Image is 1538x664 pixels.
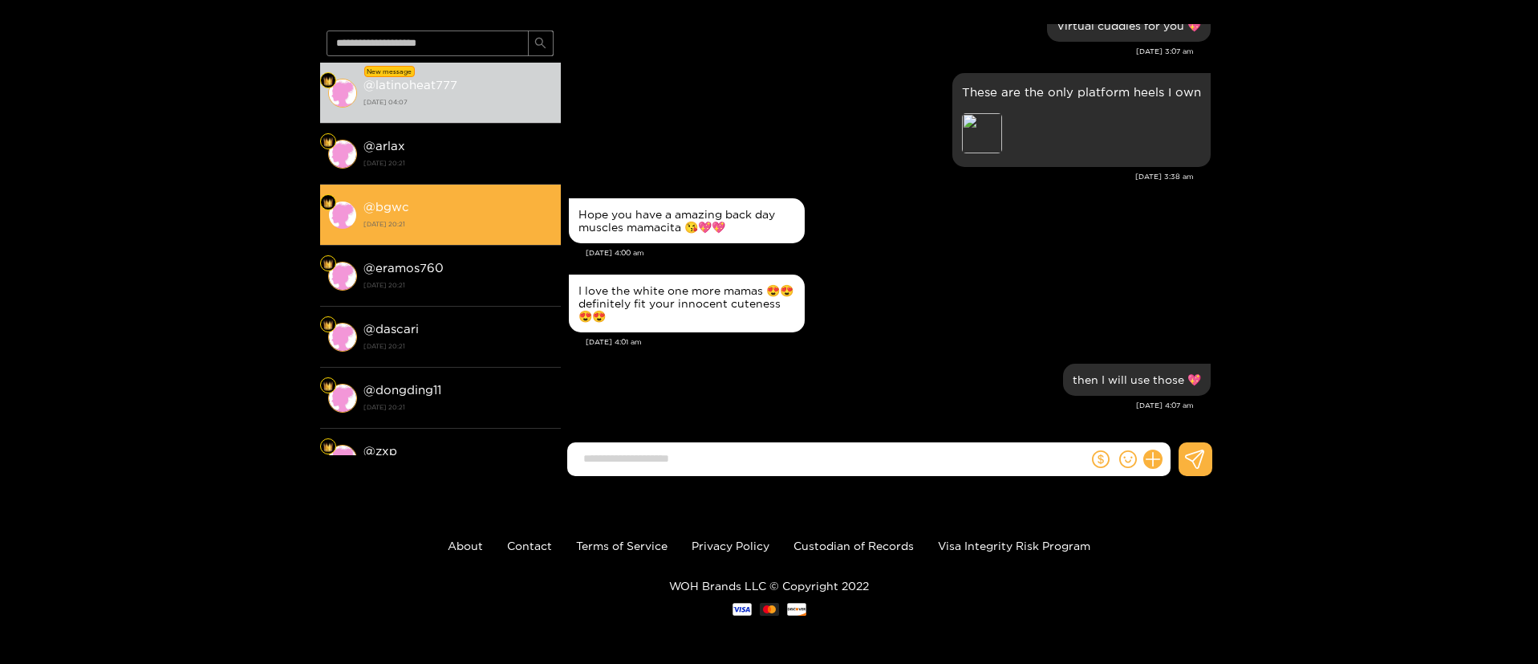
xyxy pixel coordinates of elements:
img: Fan Level [323,137,333,147]
div: Sep. 17, 3:38 am [952,73,1211,167]
strong: @ arlax [363,139,405,153]
a: Visa Integrity Risk Program [938,540,1090,552]
div: Sep. 17, 4:07 am [1063,364,1211,396]
button: dollar [1089,447,1113,471]
div: then I will use those 💖 [1073,373,1201,386]
a: Terms of Service [576,540,668,552]
div: Sep. 17, 3:07 am [1047,10,1211,42]
img: Fan Level [323,198,333,208]
img: conversation [328,140,357,169]
strong: @ dascari [363,322,419,336]
div: I love the white one more mamas 😍😍 definitely fit your innocent cuteness 😍😍 [578,284,795,323]
img: Fan Level [323,442,333,452]
strong: [DATE] 20:21 [363,278,553,292]
a: Custodian of Records [793,540,914,552]
p: These are the only platform heels I own [962,83,1201,101]
strong: @ zxp [363,444,397,458]
div: Sep. 17, 4:00 am [569,198,805,243]
a: About [448,540,483,552]
span: search [534,37,546,51]
span: smile [1119,450,1137,468]
a: Contact [507,540,552,552]
img: conversation [328,384,357,413]
div: Hope you have a amazing back day muscles mamacita 😘💖💖 [578,208,795,234]
img: Fan Level [323,381,333,391]
img: Fan Level [323,259,333,269]
div: [DATE] 3:07 am [569,46,1194,57]
img: Fan Level [323,76,333,86]
div: [DATE] 4:07 am [569,400,1194,411]
span: dollar [1092,450,1110,468]
strong: @ latinoheat777 [363,78,457,92]
strong: [DATE] 20:21 [363,339,553,353]
strong: @ bgwc [363,200,409,214]
strong: [DATE] 20:21 [363,156,553,170]
a: Privacy Policy [692,540,769,552]
div: [DATE] 4:00 am [586,247,1211,259]
div: Virtual cuddles for you 💖 [1057,19,1201,32]
strong: [DATE] 20:21 [363,400,553,414]
strong: @ eramos760 [363,261,444,275]
img: Fan Level [323,320,333,330]
div: [DATE] 3:38 am [569,171,1194,182]
div: [DATE] 4:01 am [586,336,1211,348]
strong: [DATE] 04:07 [363,95,553,109]
div: Sep. 17, 4:01 am [569,275,805,332]
img: conversation [328,262,357,291]
button: search [528,31,554,56]
img: conversation [328,201,357,230]
img: conversation [328,323,357,352]
div: New message [364,66,415,77]
img: conversation [328,445,357,474]
strong: [DATE] 20:21 [363,217,553,231]
strong: @ dongding11 [363,383,441,397]
img: conversation [328,79,357,108]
